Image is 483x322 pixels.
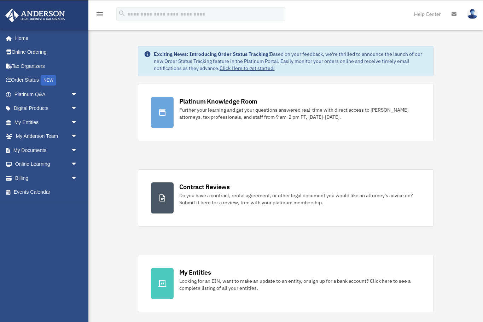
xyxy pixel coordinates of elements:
span: arrow_drop_down [71,143,85,158]
span: arrow_drop_down [71,115,85,130]
a: My Entities Looking for an EIN, want to make an update to an entity, or sign up for a bank accoun... [138,255,434,312]
i: search [118,10,126,17]
span: arrow_drop_down [71,101,85,116]
div: Platinum Knowledge Room [179,97,258,106]
i: menu [95,10,104,18]
div: NEW [41,75,56,86]
img: User Pic [467,9,478,19]
span: arrow_drop_down [71,129,85,144]
div: Looking for an EIN, want to make an update to an entity, or sign up for a bank account? Click her... [179,277,421,292]
div: Contract Reviews [179,182,230,191]
strong: Exciting News: Introducing Order Status Tracking! [154,51,270,57]
div: Do you have a contract, rental agreement, or other legal document you would like an attorney's ad... [179,192,421,206]
a: Events Calendar [5,185,88,199]
a: menu [95,12,104,18]
a: My Anderson Teamarrow_drop_down [5,129,88,144]
a: Online Learningarrow_drop_down [5,157,88,171]
a: Platinum Knowledge Room Further your learning and get your questions answered real-time with dire... [138,84,434,141]
a: My Entitiesarrow_drop_down [5,115,88,129]
div: My Entities [179,268,211,277]
a: My Documentsarrow_drop_down [5,143,88,157]
span: arrow_drop_down [71,87,85,102]
a: Contract Reviews Do you have a contract, rental agreement, or other legal document you would like... [138,169,434,227]
a: Order StatusNEW [5,73,88,88]
div: Further your learning and get your questions answered real-time with direct access to [PERSON_NAM... [179,106,421,121]
a: Tax Organizers [5,59,88,73]
a: Billingarrow_drop_down [5,171,88,185]
img: Anderson Advisors Platinum Portal [3,8,67,22]
a: Home [5,31,85,45]
a: Digital Productsarrow_drop_down [5,101,88,116]
a: Online Ordering [5,45,88,59]
span: arrow_drop_down [71,157,85,172]
a: Platinum Q&Aarrow_drop_down [5,87,88,101]
div: Based on your feedback, we're thrilled to announce the launch of our new Order Status Tracking fe... [154,51,428,72]
a: Click Here to get started! [220,65,275,71]
span: arrow_drop_down [71,171,85,186]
